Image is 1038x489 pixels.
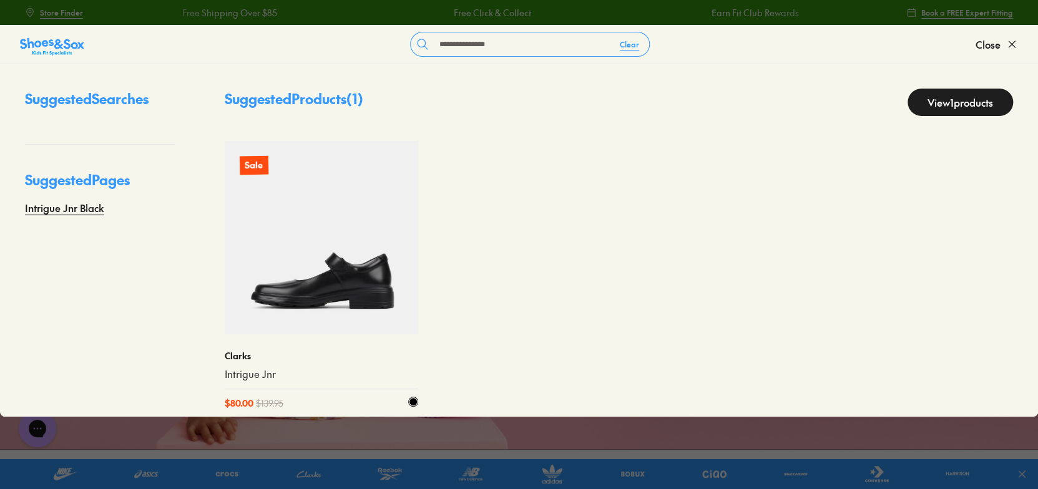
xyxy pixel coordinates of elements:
[12,405,62,452] iframe: Gorgias live chat messenger
[710,6,798,19] a: Earn Fit Club Rewards
[225,367,418,381] a: Intrigue Jnr
[976,31,1018,58] button: Close
[40,7,83,18] span: Store Finder
[25,1,83,24] a: Store Finder
[20,37,84,57] img: SNS_Logo_Responsive.svg
[610,33,649,56] button: Clear
[225,349,418,362] p: Clarks
[225,89,363,116] p: Suggested Products
[181,6,276,19] a: Free Shipping Over $85
[921,7,1013,18] span: Book a FREE Expert Fitting
[25,170,175,200] p: Suggested Pages
[25,89,175,119] p: Suggested Searches
[906,1,1013,24] a: Book a FREE Expert Fitting
[20,34,84,54] a: Shoes &amp; Sox
[976,37,1001,52] span: Close
[240,155,268,174] p: Sale
[346,89,363,108] span: ( 1 )
[225,397,253,410] span: $ 80.00
[256,397,283,410] span: $ 139.95
[908,89,1013,116] a: View1products
[25,200,104,215] a: Intrigue Jnr Black
[225,141,418,334] a: Sale
[453,6,530,19] a: Free Click & Collect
